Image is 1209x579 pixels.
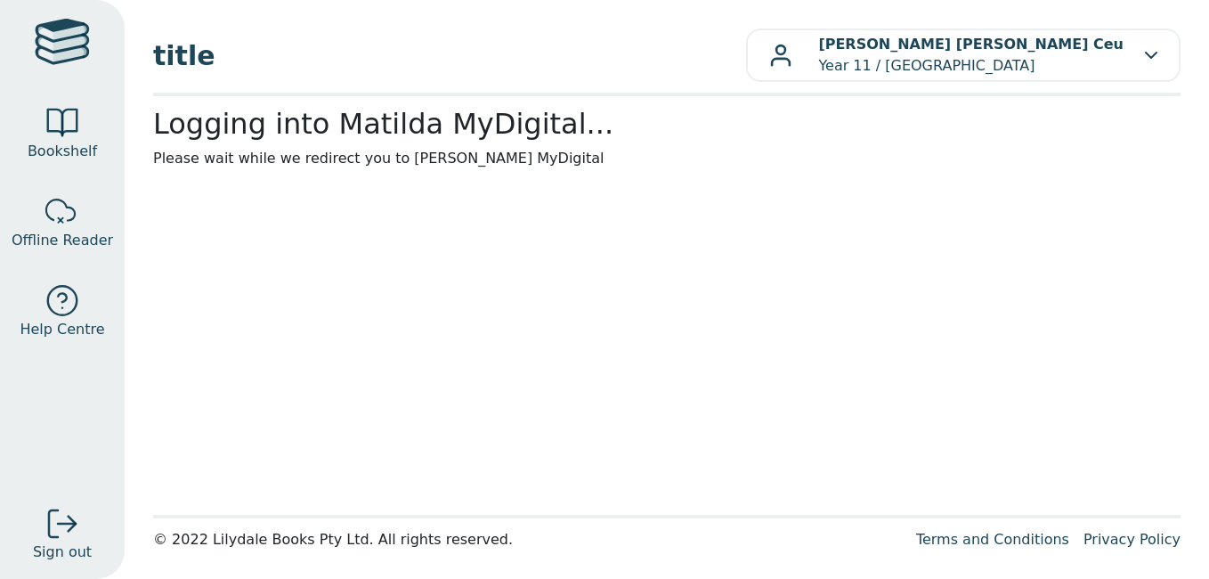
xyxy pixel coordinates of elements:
p: Please wait while we redirect you to [PERSON_NAME] MyDigital [153,148,1181,169]
span: Offline Reader [12,230,113,251]
a: Privacy Policy [1083,531,1181,548]
b: [PERSON_NAME] [PERSON_NAME] Ceu [818,36,1124,53]
p: Year 11 / [GEOGRAPHIC_DATA] [818,34,1124,77]
a: Terms and Conditions [916,531,1069,548]
span: Help Centre [20,319,104,340]
span: Sign out [33,542,92,563]
button: [PERSON_NAME] [PERSON_NAME] CeuYear 11 / [GEOGRAPHIC_DATA] [746,29,1181,82]
div: © 2022 Lilydale Books Pty Ltd. All rights reserved. [153,529,902,550]
span: title [153,36,746,76]
h2: Logging into Matilda MyDigital... [153,107,1181,141]
span: Bookshelf [28,141,97,162]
